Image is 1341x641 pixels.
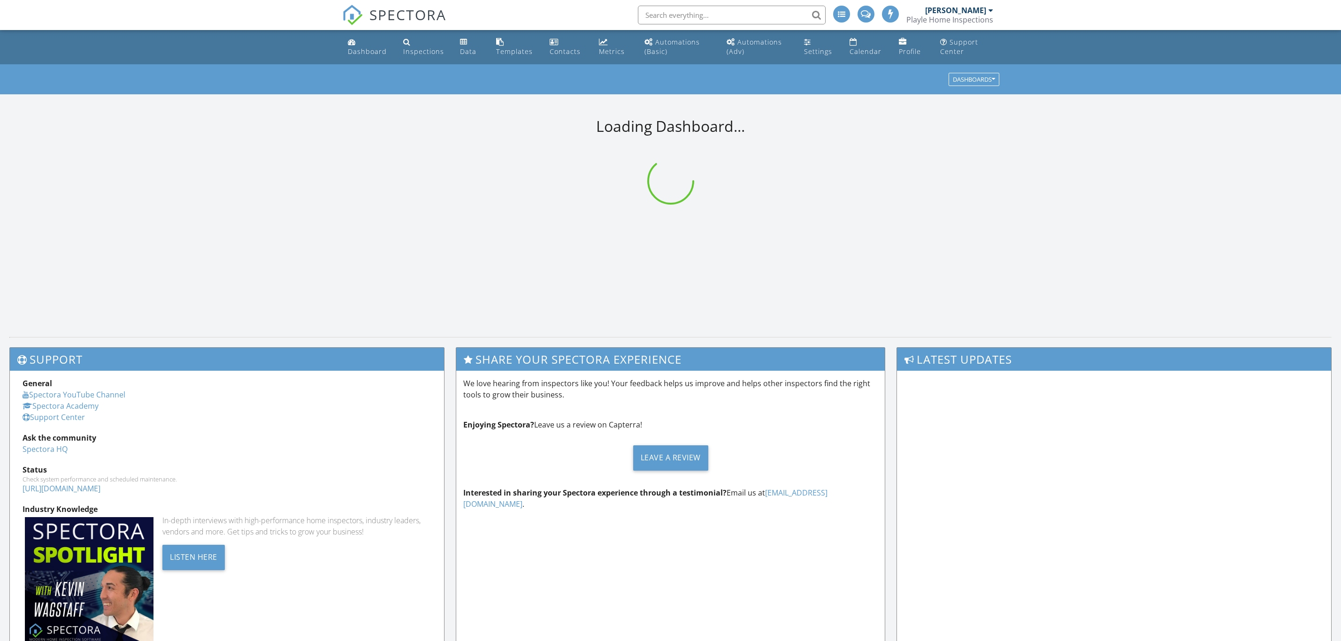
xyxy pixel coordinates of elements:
a: Settings [800,34,838,61]
div: Automations (Adv) [727,38,782,56]
div: Leave a Review [633,445,708,471]
a: Company Profile [895,34,929,61]
a: Contacts [546,34,588,61]
strong: Enjoying Spectora? [463,420,534,430]
a: Data [456,34,485,61]
div: Inspections [403,47,444,56]
a: [EMAIL_ADDRESS][DOMAIN_NAME] [463,488,828,509]
div: Automations (Basic) [644,38,700,56]
a: Spectora Academy [23,401,99,411]
a: SPECTORA [342,13,446,32]
a: Inspections [399,34,449,61]
div: Dashboards [953,76,995,83]
div: Ask the community [23,432,431,443]
div: [PERSON_NAME] [925,6,986,15]
div: Support Center [940,38,978,56]
a: Spectora YouTube Channel [23,389,125,400]
a: Automations (Advanced) [723,34,793,61]
a: Dashboard [344,34,392,61]
a: Support Center [936,34,997,61]
h3: Support [10,348,444,371]
button: Dashboards [949,73,999,86]
div: Listen Here [162,545,225,570]
div: Profile [899,47,921,56]
p: We love hearing from inspectors like you! Your feedback helps us improve and helps other inspecto... [463,378,878,400]
a: Metrics [595,34,633,61]
div: Status [23,464,431,475]
a: Calendar [846,34,888,61]
div: Calendar [850,47,881,56]
div: Industry Knowledge [23,504,431,515]
a: Automations (Basic) [641,34,715,61]
div: Check system performance and scheduled maintenance. [23,475,431,483]
div: Dashboard [348,47,387,56]
h3: Latest Updates [897,348,1331,371]
a: Support Center [23,412,85,422]
a: Leave a Review [463,438,878,478]
a: Templates [492,34,538,61]
h3: Share Your Spectora Experience [456,348,885,371]
div: In-depth interviews with high-performance home inspectors, industry leaders, vendors and more. Ge... [162,515,431,537]
p: Email us at . [463,487,878,510]
a: Spectora HQ [23,444,68,454]
div: Playle Home Inspections [906,15,993,24]
div: Templates [496,47,533,56]
input: Search everything... [638,6,826,24]
span: SPECTORA [369,5,446,24]
strong: Interested in sharing your Spectora experience through a testimonial? [463,488,727,498]
div: Settings [804,47,832,56]
a: Listen Here [162,551,225,562]
strong: General [23,378,52,389]
div: Metrics [599,47,625,56]
div: Data [460,47,476,56]
img: The Best Home Inspection Software - Spectora [342,5,363,25]
a: [URL][DOMAIN_NAME] [23,483,100,494]
div: Contacts [550,47,581,56]
p: Leave us a review on Capterra! [463,419,878,430]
